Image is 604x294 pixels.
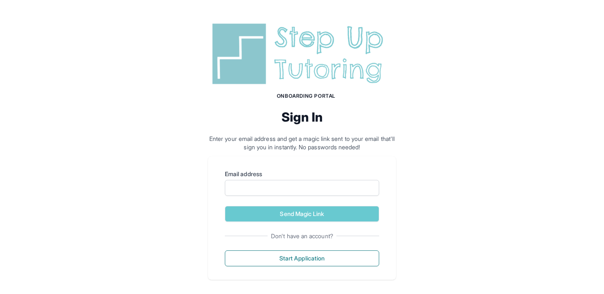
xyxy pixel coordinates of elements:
button: Start Application [225,250,379,266]
h2: Sign In [208,109,396,125]
p: Enter your email address and get a magic link sent to your email that'll sign you in instantly. N... [208,135,396,151]
h1: Onboarding Portal [216,93,396,99]
span: Don't have an account? [268,232,336,240]
button: Send Magic Link [225,206,379,222]
label: Email address [225,170,379,178]
img: Step Up Tutoring horizontal logo [208,20,396,88]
